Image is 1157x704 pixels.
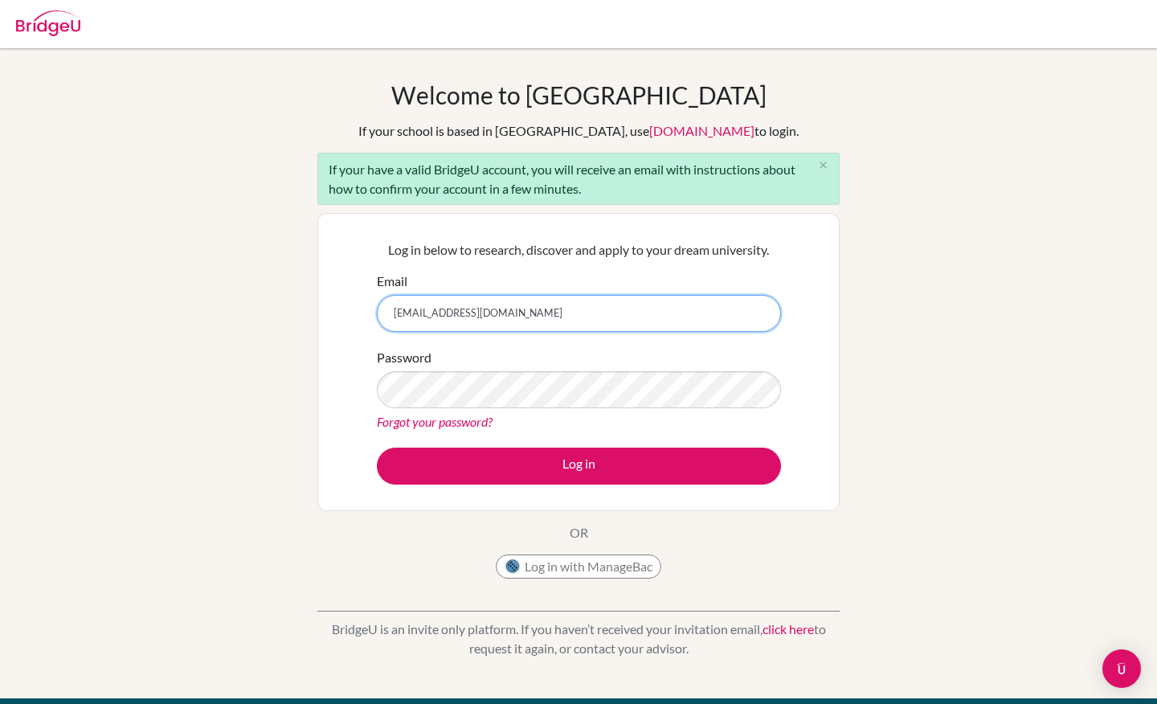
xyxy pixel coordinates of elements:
button: Close [807,153,839,178]
p: Log in below to research, discover and apply to your dream university. [377,240,781,260]
div: Open Intercom Messenger [1102,649,1141,688]
p: BridgeU is an invite only platform. If you haven’t received your invitation email, to request it ... [317,620,840,658]
a: [DOMAIN_NAME] [649,123,754,138]
button: Log in [377,448,781,485]
i: close [817,159,829,171]
img: Bridge-U [16,10,80,36]
a: Forgot your password? [377,414,493,429]
div: If your have a valid BridgeU account, you will receive an email with instructions about how to co... [317,153,840,205]
label: Password [377,348,431,367]
label: Email [377,272,407,291]
p: OR [570,523,588,542]
h1: Welcome to [GEOGRAPHIC_DATA] [391,80,767,109]
a: click here [762,621,814,636]
div: If your school is based in [GEOGRAPHIC_DATA], use to login. [358,121,799,141]
button: Log in with ManageBac [496,555,661,579]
